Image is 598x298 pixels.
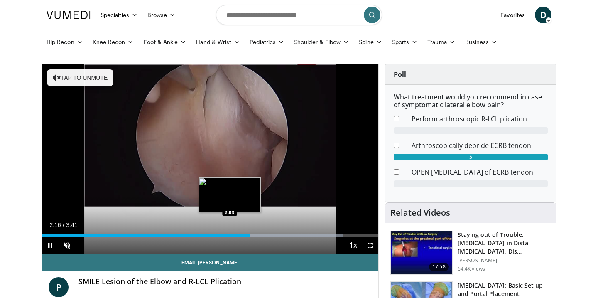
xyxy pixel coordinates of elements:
button: Fullscreen [362,237,378,254]
img: Q2xRg7exoPLTwO8X4xMDoxOjB1O8AjAz_1.150x105_q85_crop-smart_upscale.jpg [391,231,452,274]
span: 17:58 [429,263,449,271]
dd: OPEN [MEDICAL_DATA] of ECRB tendon [405,167,554,177]
h6: What treatment would you recommend in case of symptomatic lateral elbow pain? [394,93,548,109]
a: Browse [142,7,181,23]
a: Hand & Wrist [191,34,245,50]
a: 17:58 Staying out of Trouble: [MEDICAL_DATA] in Distal [MEDICAL_DATA], Dis… [PERSON_NAME] 64.4K v... [390,231,551,275]
strong: Poll [394,70,406,79]
p: 64.4K views [458,266,485,272]
span: / [63,222,64,228]
div: Progress Bar [42,234,378,237]
a: Business [460,34,502,50]
a: Hip Recon [42,34,88,50]
img: VuMedi Logo [47,11,91,19]
div: 5 [394,154,548,160]
button: Pause [42,237,59,254]
a: Knee Recon [88,34,139,50]
a: Favorites [495,7,530,23]
a: Foot & Ankle [139,34,191,50]
img: image.jpeg [199,177,261,212]
video-js: Video Player [42,64,378,254]
a: P [49,277,69,297]
a: Sports [387,34,423,50]
a: D [535,7,551,23]
input: Search topics, interventions [216,5,382,25]
a: Email [PERSON_NAME] [42,254,378,271]
h4: Related Videos [390,208,450,218]
a: Specialties [96,7,142,23]
p: [PERSON_NAME] [458,257,551,264]
h4: SMILE Lesion of the Elbow and R-LCL Plication [78,277,372,286]
span: 3:41 [66,222,77,228]
h3: [MEDICAL_DATA]: Basic Set up and Portal Placement [458,281,551,298]
dd: Perform arthroscopic R-LCL plication [405,114,554,124]
button: Unmute [59,237,75,254]
button: Tap to unmute [47,69,113,86]
a: Shoulder & Elbow [289,34,354,50]
dd: Arthroscopically debride ECRB tendon [405,140,554,150]
a: Pediatrics [245,34,289,50]
a: Trauma [422,34,460,50]
span: 2:16 [49,222,61,228]
h3: Staying out of Trouble: [MEDICAL_DATA] in Distal [MEDICAL_DATA], Dis… [458,231,551,256]
button: Playback Rate [345,237,362,254]
a: Spine [354,34,387,50]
